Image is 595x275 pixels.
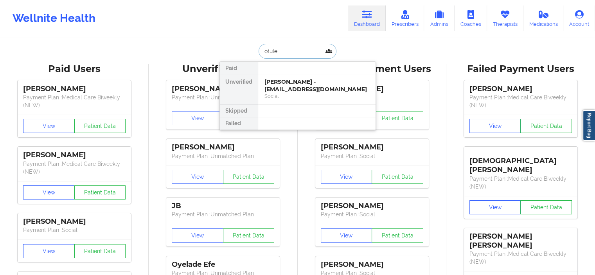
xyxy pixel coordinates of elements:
div: [PERSON_NAME] [23,151,126,160]
a: Account [563,5,595,31]
div: [PERSON_NAME] [321,143,423,152]
p: Payment Plan : Medical Care Biweekly (NEW) [23,93,126,109]
div: [PERSON_NAME] [321,260,423,269]
button: Patient Data [372,111,423,125]
button: View [23,244,75,258]
div: Failed [220,117,258,130]
button: View [172,170,223,184]
p: Payment Plan : Medical Care Biweekly (NEW) [23,160,126,176]
div: [PERSON_NAME] [23,84,126,93]
button: View [469,200,521,214]
a: Report Bug [582,110,595,141]
div: Social [264,93,369,99]
div: [PERSON_NAME] [321,201,423,210]
div: [PERSON_NAME] [23,217,126,226]
p: Payment Plan : Medical Care Biweekly (NEW) [469,93,572,109]
p: Payment Plan : Social [321,210,423,218]
div: [PERSON_NAME] [172,84,274,93]
a: Therapists [487,5,523,31]
p: Payment Plan : Social [23,226,126,234]
button: View [321,170,372,184]
div: [PERSON_NAME] [469,84,572,93]
a: Medications [523,5,564,31]
a: Coaches [455,5,487,31]
button: View [172,228,223,243]
button: Patient Data [74,244,126,258]
div: [PERSON_NAME] [172,143,274,152]
div: Failed Payment Users [452,63,590,75]
button: View [172,111,223,125]
a: Prescribers [386,5,424,31]
p: Payment Plan : Medical Care Biweekly (NEW) [469,250,572,266]
button: Patient Data [520,200,572,214]
button: Patient Data [520,119,572,133]
button: Patient Data [372,228,423,243]
div: [PERSON_NAME] - [EMAIL_ADDRESS][DOMAIN_NAME] [264,78,369,93]
a: Admins [424,5,455,31]
div: [PERSON_NAME] [PERSON_NAME] [469,232,572,250]
button: Patient Data [223,228,275,243]
div: [DEMOGRAPHIC_DATA][PERSON_NAME] [469,151,572,174]
p: Payment Plan : Unmatched Plan [172,152,274,160]
p: Payment Plan : Medical Care Biweekly (NEW) [469,175,572,191]
div: Skipped [220,105,258,117]
div: Unverified [220,74,258,105]
button: View [469,119,521,133]
p: Payment Plan : Unmatched Plan [172,93,274,101]
div: Paid Users [5,63,143,75]
div: Unverified Users [154,63,292,75]
button: Patient Data [74,119,126,133]
div: Paid [220,62,258,74]
button: View [23,185,75,200]
button: View [23,119,75,133]
button: Patient Data [223,170,275,184]
button: View [321,228,372,243]
button: Patient Data [74,185,126,200]
p: Payment Plan : Unmatched Plan [172,210,274,218]
button: Patient Data [372,170,423,184]
div: JB [172,201,274,210]
p: Payment Plan : Social [321,152,423,160]
a: Dashboard [348,5,386,31]
div: Oyelade Efe [172,260,274,269]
